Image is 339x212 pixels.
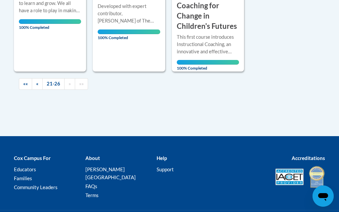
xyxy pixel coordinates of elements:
[69,81,71,86] span: »
[85,166,136,180] a: [PERSON_NAME][GEOGRAPHIC_DATA]
[157,166,174,172] a: Support
[177,33,239,55] div: This first course introduces Instructional Coaching, an innovative and effective relationships-ba...
[19,19,81,30] span: 100% Completed
[64,78,75,90] a: Next
[19,19,81,24] div: Your progress
[275,169,304,185] img: Accredited IACET® Provider
[14,184,58,190] a: Community Leaders
[98,3,160,25] div: Developed with expert contributor, [PERSON_NAME] of The [US_STATE][GEOGRAPHIC_DATA]. Through this...
[85,183,97,189] a: FAQs
[75,78,88,90] a: End
[85,155,100,161] b: About
[157,155,167,161] b: Help
[14,155,51,161] b: Cox Campus For
[42,78,65,90] a: 21-26
[14,166,36,172] a: Educators
[85,192,99,198] a: Terms
[23,81,28,86] span: ««
[32,78,43,90] a: Previous
[309,165,325,188] img: IDA® Accredited
[292,155,325,161] b: Accreditations
[79,81,84,86] span: »»
[177,60,239,71] span: 100% Completed
[19,78,32,90] a: Begining
[98,29,160,34] div: Your progress
[313,185,334,207] iframe: Button to launch messaging window
[36,81,38,86] span: «
[98,29,160,40] span: 100% Completed
[177,60,239,65] div: Your progress
[14,175,32,181] a: Families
